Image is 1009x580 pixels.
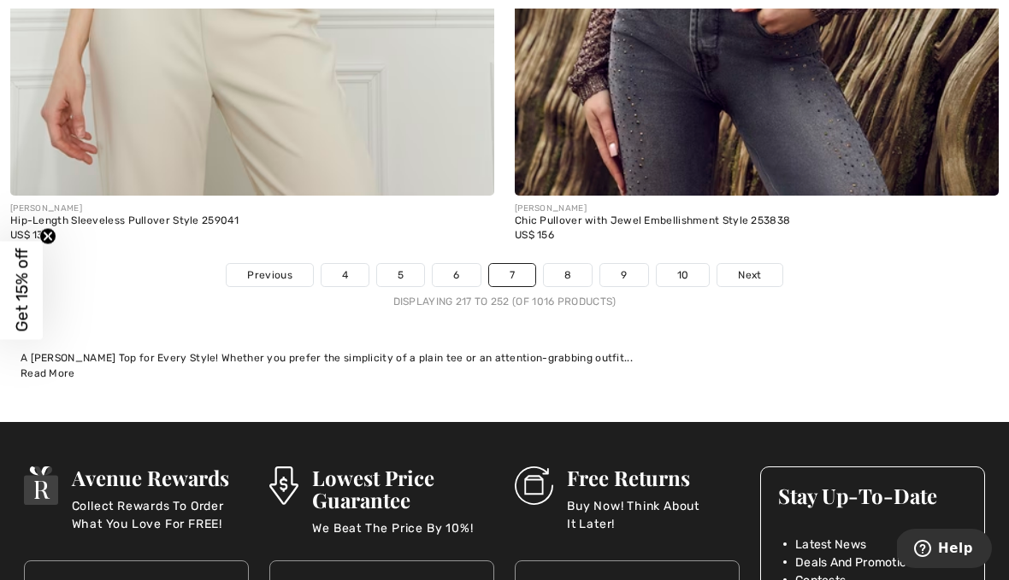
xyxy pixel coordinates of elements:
span: US$ 156 [515,229,554,241]
a: Next [717,264,782,286]
iframe: Opens a widget where you can find more information [897,529,992,571]
a: 7 [489,264,535,286]
span: Deals And Promotions [795,554,920,571]
span: Next [738,267,761,283]
div: [PERSON_NAME] [515,202,999,215]
span: Read More [21,367,75,379]
p: Collect Rewards To Order What You Love For FREE! [72,497,249,531]
span: US$ 130 [10,229,50,241]
span: Get 15% off [12,249,32,332]
p: Buy Now! Think About It Later! [567,497,740,531]
h3: Free Returns [567,466,740,489]
img: Lowest Price Guarantee [269,466,298,505]
a: 10 [657,264,710,286]
button: Close teaser [39,227,56,244]
a: 5 [377,264,424,286]
span: Latest News [795,536,866,554]
a: 9 [600,264,647,286]
h3: Avenue Rewards [72,466,249,489]
div: Chic Pullover with Jewel Embellishment Style 253838 [515,215,999,227]
a: 8 [544,264,592,286]
img: Free Returns [515,466,553,505]
a: 4 [322,264,369,286]
a: Previous [227,264,312,286]
div: Hip-Length Sleeveless Pullover Style 259041 [10,215,494,227]
span: Previous [247,267,292,283]
div: [PERSON_NAME] [10,202,494,215]
h3: Lowest Price Guarantee [312,466,494,511]
div: A [PERSON_NAME] Top for Every Style! Whether you prefer the simplicity of a plain tee or an atten... [21,350,988,366]
h3: Stay Up-To-Date [778,484,967,507]
img: Avenue Rewards [24,466,58,505]
a: 6 [433,264,480,286]
p: We Beat The Price By 10%! [312,519,494,554]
